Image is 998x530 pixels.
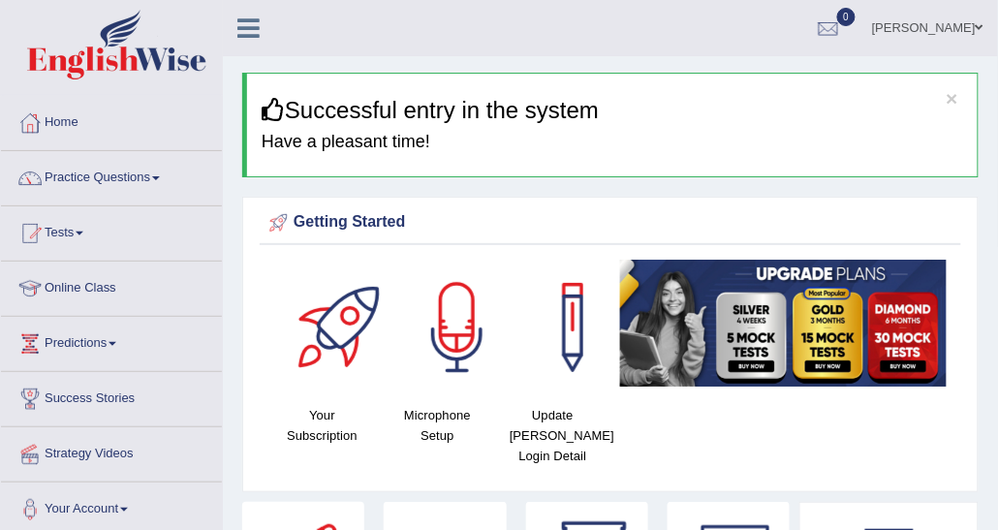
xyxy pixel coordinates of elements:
[505,405,601,466] h4: Update [PERSON_NAME] Login Detail
[1,151,222,200] a: Practice Questions
[837,8,857,26] span: 0
[1,372,222,421] a: Success Stories
[265,208,956,237] div: Getting Started
[947,88,958,109] button: ×
[274,405,370,446] h4: Your Subscription
[1,262,222,310] a: Online Class
[262,98,963,123] h3: Successful entry in the system
[262,133,963,152] h4: Have a pleasant time!
[1,96,222,144] a: Home
[1,206,222,255] a: Tests
[1,317,222,365] a: Predictions
[1,427,222,476] a: Strategy Videos
[390,405,485,446] h4: Microphone Setup
[620,260,947,386] img: small5.jpg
